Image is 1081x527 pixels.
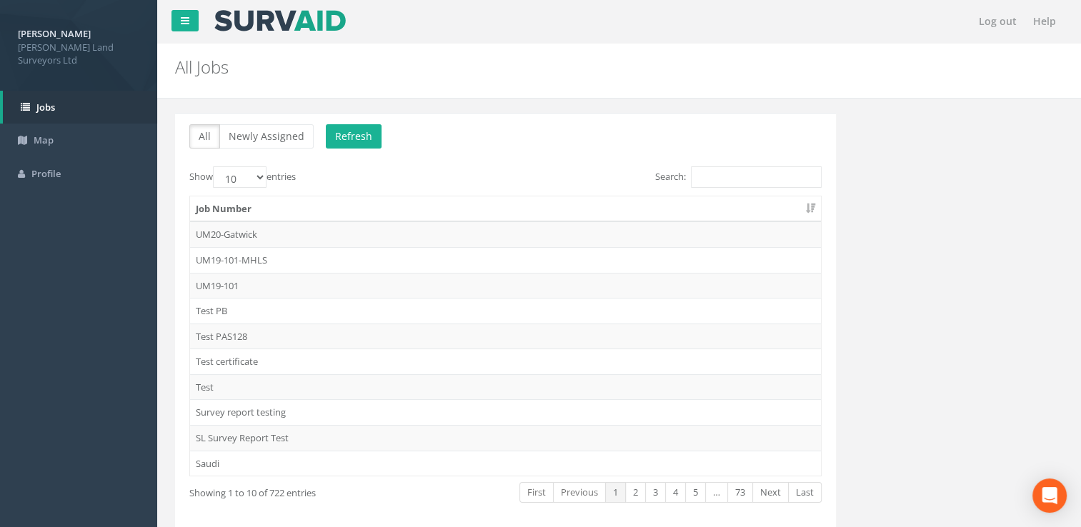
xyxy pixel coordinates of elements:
[34,134,54,146] span: Map
[175,58,912,76] h2: All Jobs
[605,482,626,503] a: 1
[752,482,789,503] a: Next
[655,166,822,188] label: Search:
[685,482,706,503] a: 5
[190,374,821,400] td: Test
[1032,478,1067,513] div: Open Intercom Messenger
[190,399,821,425] td: Survey report testing
[189,124,220,149] button: All
[190,221,821,247] td: UM20-Gatwick
[3,91,157,124] a: Jobs
[691,166,822,188] input: Search:
[190,451,821,476] td: Saudi
[519,482,554,503] a: First
[190,298,821,323] td: Test PB
[665,482,686,503] a: 4
[190,348,821,374] td: Test certificate
[36,101,55,114] span: Jobs
[18,24,139,67] a: [PERSON_NAME] [PERSON_NAME] Land Surveyors Ltd
[190,425,821,451] td: SL Survey Report Test
[326,124,382,149] button: Refresh
[705,482,728,503] a: …
[190,273,821,298] td: UM19-101
[190,196,821,222] th: Job Number: activate to sort column ascending
[190,323,821,349] td: Test PAS128
[553,482,606,503] a: Previous
[189,166,296,188] label: Show entries
[219,124,314,149] button: Newly Assigned
[189,481,440,500] div: Showing 1 to 10 of 722 entries
[190,247,821,273] td: UM19-101-MHLS
[18,41,139,67] span: [PERSON_NAME] Land Surveyors Ltd
[727,482,753,503] a: 73
[645,482,666,503] a: 3
[213,166,266,188] select: Showentries
[625,482,646,503] a: 2
[18,27,91,40] strong: [PERSON_NAME]
[31,167,61,180] span: Profile
[788,482,822,503] a: Last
